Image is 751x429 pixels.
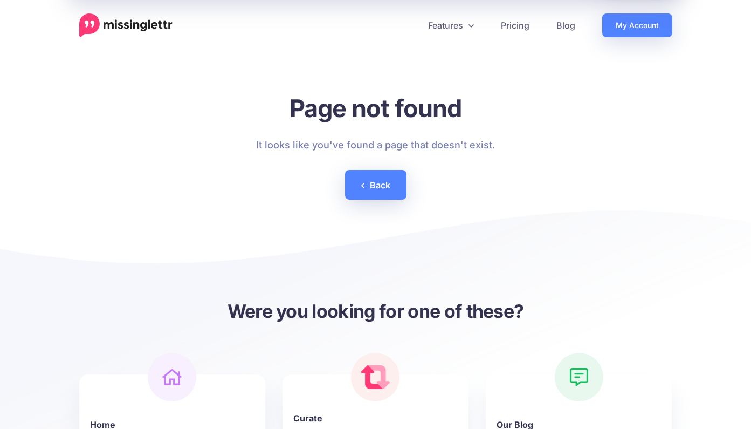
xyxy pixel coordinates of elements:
a: Pricing [487,13,543,37]
img: curate.png [361,365,390,389]
a: Blog [543,13,589,37]
h3: Were you looking for one of these? [79,299,672,323]
a: Features [415,13,487,37]
b: Curate [293,412,458,425]
p: It looks like you've found a page that doesn't exist. [256,137,495,154]
h1: Page not found [256,93,495,123]
a: My Account [602,13,672,37]
a: Back [345,170,406,200]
